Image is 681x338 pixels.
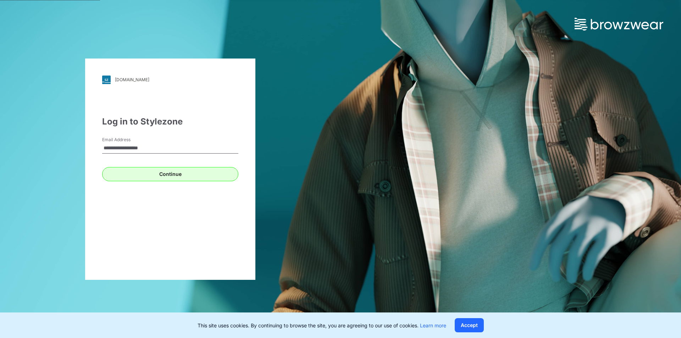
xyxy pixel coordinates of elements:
div: [DOMAIN_NAME] [115,77,149,82]
label: Email Address [102,137,152,143]
button: Accept [455,318,484,332]
img: svg+xml;base64,PHN2ZyB3aWR0aD0iMjgiIGhlaWdodD0iMjgiIHZpZXdCb3g9IjAgMCAyOCAyOCIgZmlsbD0ibm9uZSIgeG... [102,76,111,84]
div: Log in to Stylezone [102,115,238,128]
a: [DOMAIN_NAME] [102,76,238,84]
img: browzwear-logo.73288ffb.svg [575,18,663,31]
p: This site uses cookies. By continuing to browse the site, you are agreeing to our use of cookies. [198,322,446,329]
a: Learn more [420,322,446,328]
button: Continue [102,167,238,181]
